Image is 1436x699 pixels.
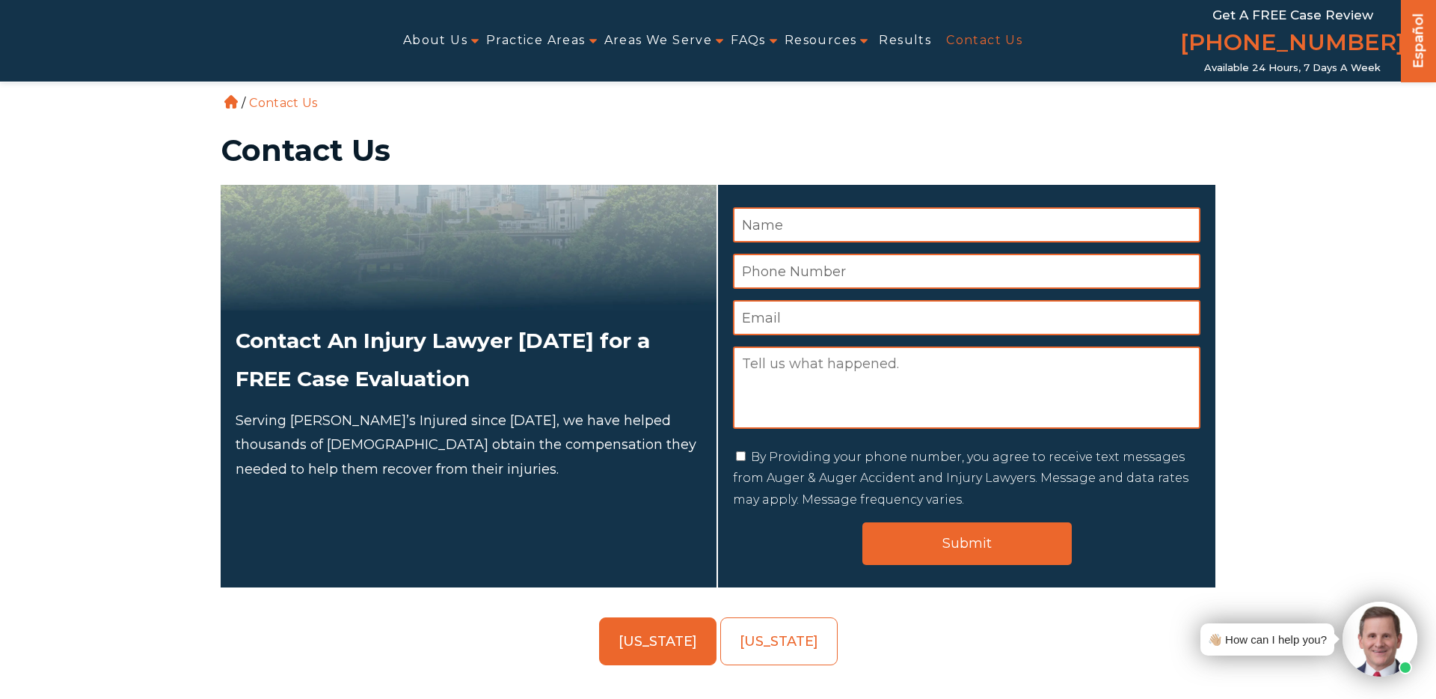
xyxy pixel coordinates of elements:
h2: Contact An Injury Lawyer [DATE] for a FREE Case Evaluation [236,322,702,397]
div: 👋🏼 How can I help you? [1208,629,1327,650]
a: [US_STATE] [599,617,717,665]
a: About Us [403,24,467,58]
li: Contact Us [245,96,321,110]
span: Get a FREE Case Review [1212,7,1373,22]
label: By Providing your phone number, you agree to receive text messages from Auger & Auger Accident an... [733,450,1188,507]
img: Auger & Auger Accident and Injury Lawyers Logo [9,22,245,58]
a: FAQs [731,24,766,58]
a: Contact Us [946,24,1022,58]
a: [PHONE_NUMBER] [1180,26,1405,62]
input: Name [733,207,1200,242]
a: [US_STATE] [720,617,838,665]
input: Email [733,300,1200,335]
p: Serving [PERSON_NAME]’s Injured since [DATE], we have helped thousands of [DEMOGRAPHIC_DATA] obta... [236,409,702,481]
img: Attorneys [221,185,717,311]
input: Submit [862,522,1072,565]
span: Available 24 Hours, 7 Days a Week [1204,62,1381,74]
a: Practice Areas [486,24,586,58]
h1: Contact Us [221,135,1215,165]
a: Results [879,24,931,58]
a: Home [224,95,238,109]
a: Resources [785,24,857,58]
img: Intaker widget Avatar [1343,602,1417,677]
a: Areas We Serve [604,24,713,58]
input: Phone Number [733,254,1200,289]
